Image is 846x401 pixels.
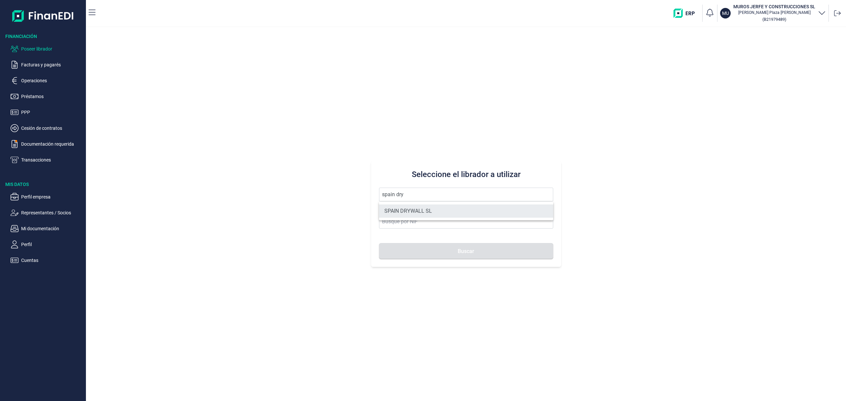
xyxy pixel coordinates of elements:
button: Préstamos [11,92,83,100]
img: erp [673,9,700,18]
p: Operaciones [21,77,83,85]
p: Poseer librador [21,45,83,53]
input: Busque por NIF [379,215,553,229]
button: Poseer librador [11,45,83,53]
p: Perfil [21,240,83,248]
p: MU [722,10,729,17]
p: Facturas y pagarés [21,61,83,69]
button: Facturas y pagarés [11,61,83,69]
p: Transacciones [21,156,83,164]
p: Perfil empresa [21,193,83,201]
p: Préstamos [21,92,83,100]
p: Cuentas [21,256,83,264]
button: Operaciones [11,77,83,85]
button: Cuentas [11,256,83,264]
h3: Seleccione el librador a utilizar [379,169,553,180]
button: Mi documentación [11,225,83,233]
button: MUMUROS JERFE Y CONSTRUCCIONES SL[PERSON_NAME] Plaza [PERSON_NAME](B21979489) [720,3,826,23]
input: Seleccione la razón social [379,188,553,201]
p: Cesión de contratos [21,124,83,132]
img: Logo de aplicación [12,5,74,26]
button: Documentación requerida [11,140,83,148]
button: Perfil empresa [11,193,83,201]
p: Mi documentación [21,225,83,233]
p: PPP [21,108,83,116]
p: Representantes / Socios [21,209,83,217]
button: Representantes / Socios [11,209,83,217]
li: SPAIN DRYWALL SL [379,204,553,218]
h3: MUROS JERFE Y CONSTRUCCIONES SL [733,3,815,10]
button: Transacciones [11,156,83,164]
button: Buscar [379,243,553,259]
p: [PERSON_NAME] Plaza [PERSON_NAME] [733,10,815,15]
button: Perfil [11,240,83,248]
button: Cesión de contratos [11,124,83,132]
button: PPP [11,108,83,116]
p: Documentación requerida [21,140,83,148]
span: Buscar [458,249,474,254]
small: Copiar cif [762,17,786,22]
